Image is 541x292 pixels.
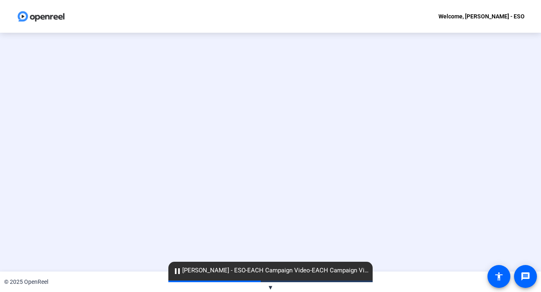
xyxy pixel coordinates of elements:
[438,11,525,21] div: Welcome, [PERSON_NAME] - ESO
[172,266,182,276] mat-icon: pause
[521,272,530,281] mat-icon: message
[168,266,373,276] span: [PERSON_NAME] - ESO-EACH Campaign Video-EACH Campaign Video-1756599965781-webcam
[4,278,48,286] div: © 2025 OpenReel
[16,8,66,25] img: OpenReel logo
[268,284,274,291] span: ▼
[494,272,504,281] mat-icon: accessibility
